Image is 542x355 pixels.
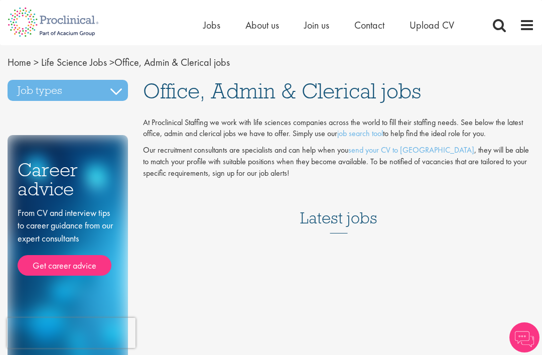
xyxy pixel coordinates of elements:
a: breadcrumb link to Home [8,56,31,69]
img: Chatbot [509,322,539,352]
h3: Career advice [18,160,118,199]
iframe: reCAPTCHA [7,318,135,348]
a: Jobs [203,19,220,32]
h3: Latest jobs [300,184,377,233]
p: At Proclinical Staffing we work with life sciences companies across the world to fill their staff... [143,117,534,140]
p: Our recruitment consultants are specialists and can help when you , they will be able to match yo... [143,145,534,179]
a: About us [245,19,279,32]
a: Join us [304,19,329,32]
span: > [109,56,114,69]
a: send your CV to [GEOGRAPHIC_DATA] [348,145,474,155]
a: Upload CV [410,19,454,32]
a: job search tool [337,128,383,139]
h3: Job types [8,80,128,101]
div: From CV and interview tips to career guidance from our expert consultants [18,206,118,276]
span: Office, Admin & Clerical jobs [8,56,230,69]
a: breadcrumb link to Life Science Jobs [41,56,107,69]
span: Office, Admin & Clerical jobs [143,77,421,104]
a: Get career advice [18,255,111,276]
span: > [34,56,39,69]
a: Contact [354,19,384,32]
